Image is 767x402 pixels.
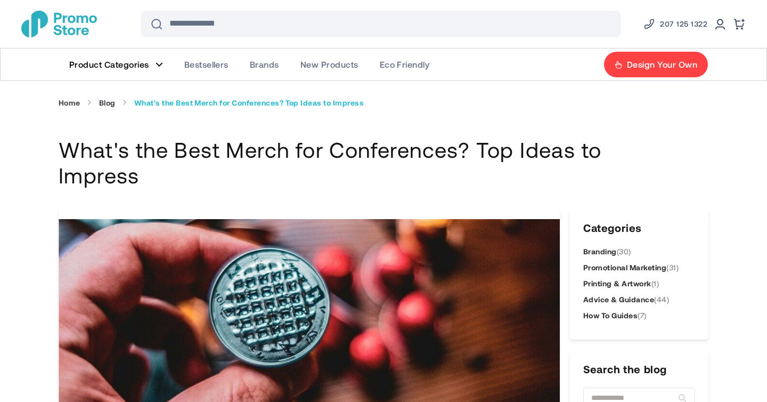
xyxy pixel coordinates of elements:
span: (44) [654,295,669,304]
span: (30) [617,247,631,256]
a: Promotional Marketing(31) [583,262,695,273]
a: Home [59,98,80,108]
a: Advice & Guidance(44) [583,294,695,305]
a: Printing & Artwork(1) [583,278,695,289]
a: Blog [99,98,116,108]
button: Search [144,11,169,37]
span: 207 125 1322 [660,18,707,30]
h3: Search the blog [570,350,708,388]
img: Promotional Merchandise [21,11,97,37]
a: Branding(30) [583,246,695,257]
a: Brands [239,49,290,81]
span: Product Categories [69,59,149,70]
span: Eco Friendly [380,59,430,70]
a: Product Categories [59,49,174,81]
a: New Products [290,49,369,81]
strong: What's the Best Merch for Conferences? Top Ideas to Impress [134,98,364,108]
span: Brands [250,59,279,70]
a: Phone [643,18,707,30]
h3: Categories [570,209,708,246]
h1: What's the Best Merch for Conferences? Top Ideas to Impress [59,136,687,188]
span: Bestsellers [184,59,229,70]
a: store logo [21,11,97,37]
a: Bestsellers [174,49,239,81]
a: How To Guides(7) [583,310,695,321]
span: New Products [300,59,358,70]
a: Eco Friendly [369,49,440,81]
span: (7) [638,311,646,320]
a: Design Your Own [603,51,708,78]
span: (1) [651,279,659,288]
span: (31) [666,263,679,272]
span: Design Your Own [627,59,697,70]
